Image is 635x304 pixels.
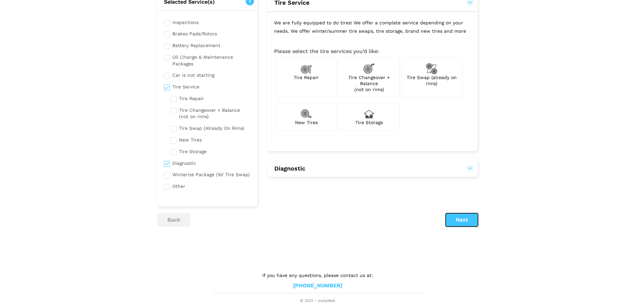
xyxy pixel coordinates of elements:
a: [PHONE_NUMBER] [293,282,342,289]
button: Next [446,213,478,227]
span: Tire Repair [294,75,319,80]
p: If you have any questions, please contact us at: [213,272,423,279]
button: Diagnostic [274,165,471,173]
button: back [157,213,190,227]
h3: Please select the tire services you’d like: [274,48,471,54]
p: We are fully equipped to do tires! We offer a complete service depending on your needs. We offer ... [267,12,478,42]
span: Tire Changeover + Balance (not on rims) [348,75,390,92]
span: Tire Storage [355,120,383,125]
span: New Tires [295,120,318,125]
span: Tire Swap (already on rims) [407,75,457,86]
span: © 2021 - instaMek [213,298,423,304]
